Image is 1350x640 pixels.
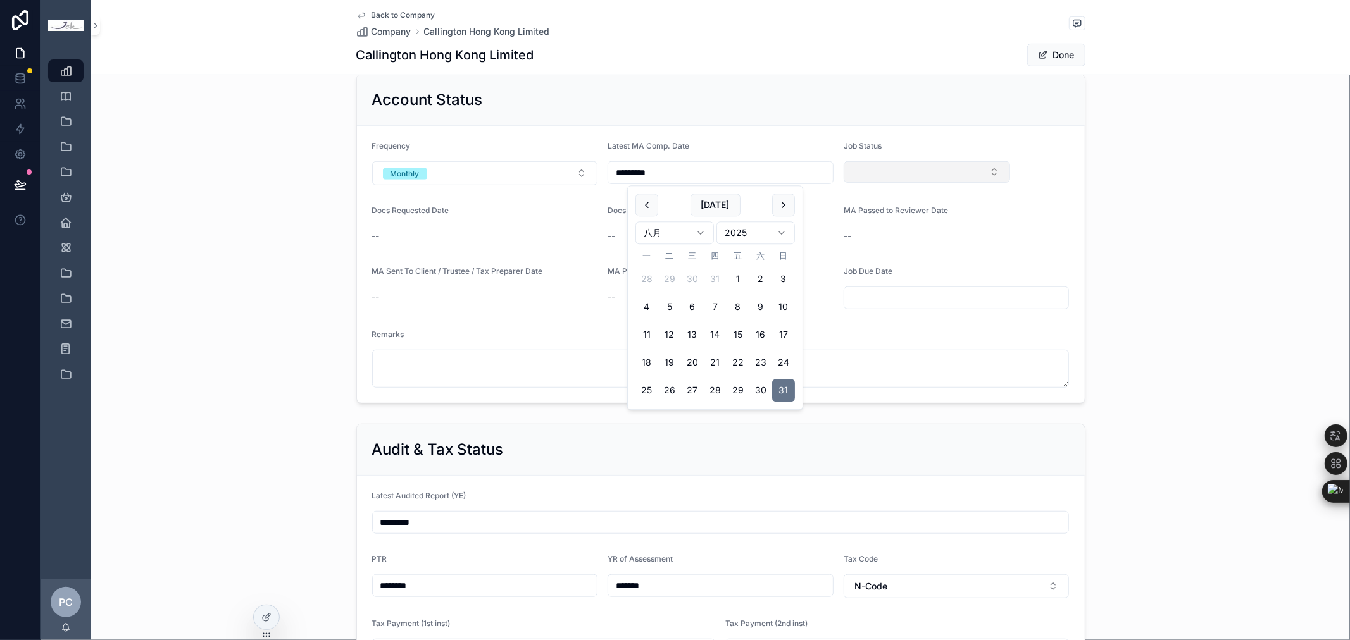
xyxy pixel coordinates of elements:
[704,324,727,347] button: 2025年8月14日 星期四
[772,352,795,374] button: 2025年8月24日 星期日
[691,194,741,216] button: [DATE]
[608,230,615,242] span: --
[608,266,690,276] span: MA Pass To Audit Date
[749,379,772,402] button: 2025年8月30日 星期六
[681,249,704,262] th: 星期三
[372,329,404,339] span: Remarks
[48,20,84,32] img: App logo
[681,379,704,402] button: 2025年8月27日 星期三
[608,206,680,215] span: Docs Received Date
[727,296,749,319] button: 2025年8月8日 星期五
[372,230,380,242] span: --
[635,379,658,402] button: 2025年8月25日 星期一
[635,296,658,319] button: 2025年8月4日 星期一
[749,296,772,319] button: 2025年8月9日 星期六
[749,352,772,374] button: 2025年8月23日 星期六
[704,352,727,374] button: 2025年8月21日 星期四
[727,324,749,347] button: 2025年8月15日 星期五
[772,249,795,262] th: 星期日
[424,25,550,38] a: Callington Hong Kong Limited
[725,618,808,628] span: Tax Payment (2nd inst)
[681,324,704,347] button: 2025年8月13日 星期三
[704,268,727,291] button: 2025年7月31日 星期四
[635,324,658,347] button: 2025年8月11日 星期一
[844,230,851,242] span: --
[704,296,727,319] button: 2025年8月7日 星期四
[372,440,504,460] h2: Audit & Tax Status
[372,290,380,303] span: --
[772,296,795,319] button: 2025年8月10日 星期日
[727,352,749,374] button: 2025年8月22日 星期五
[356,10,435,20] a: Back to Company
[854,580,887,593] span: N-Code
[608,554,673,563] span: YR of Assessment
[844,266,892,276] span: Job Due Date
[681,268,704,291] button: 2025年7月30日 星期三
[372,206,449,215] span: Docs Requested Date
[356,46,534,64] h1: Callington Hong Kong Limited
[372,266,543,276] span: MA Sent To Client / Trustee / Tax Preparer Date
[59,594,73,610] span: PC
[772,379,795,402] button: 2025年8月31日 星期日, selected
[658,324,681,347] button: 2025年8月12日 星期二
[635,249,658,262] th: 星期一
[372,618,451,628] span: Tax Payment (1st inst)
[608,290,615,303] span: --
[844,554,878,563] span: Tax Code
[704,379,727,402] button: 2025年8月28日 星期四
[844,161,1011,183] button: Select Button
[372,554,387,563] span: PTR
[681,352,704,374] button: 2025年8月20日 星期三
[658,268,681,291] button: 2025年7月29日 星期二
[749,249,772,262] th: 星期六
[844,206,948,215] span: MA Passed to Reviewer Date
[391,168,420,180] div: Monthly
[727,268,749,291] button: 2025年8月1日 星期五
[356,25,411,38] a: Company
[772,324,795,347] button: 2025年8月17日 星期日
[608,141,689,151] span: Latest MA Comp. Date
[772,268,795,291] button: 2025年8月3日 星期日
[635,352,658,374] button: 2025年8月18日 星期一
[681,296,704,319] button: 2025年8月6日 星期三
[727,379,749,402] button: 2025年8月29日 星期五
[372,491,466,500] span: Latest Audited Report (YE)
[844,141,882,151] span: Job Status
[372,141,411,151] span: Frequency
[658,379,681,402] button: 2025年8月26日 星期二
[372,10,435,20] span: Back to Company
[635,268,658,291] button: 2025年7月28日 星期一
[749,324,772,347] button: 2025年8月16日 星期六
[844,574,1070,598] button: Select Button
[658,296,681,319] button: 2025年8月5日 星期二
[41,51,91,402] div: scrollable content
[704,249,727,262] th: 星期四
[658,352,681,374] button: 2025年8月19日 星期二
[635,249,795,402] table: 八月 2025
[658,249,681,262] th: 星期二
[727,249,749,262] th: 星期五
[372,25,411,38] span: Company
[372,90,483,110] h2: Account Status
[372,161,598,185] button: Select Button
[749,268,772,291] button: 2025年8月2日 星期六
[1027,44,1085,66] button: Done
